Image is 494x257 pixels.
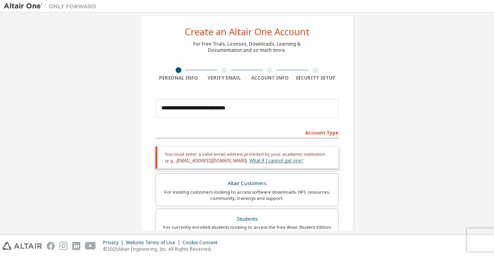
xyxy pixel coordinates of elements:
img: youtube.svg [85,242,96,250]
div: Personal Info [156,75,201,81]
div: Create an Altair One Account [185,27,310,36]
img: facebook.svg [47,242,55,250]
div: Account Info [247,75,293,81]
img: linkedin.svg [72,242,80,250]
div: Website Terms of Use [126,240,183,246]
div: Cookie Consent [183,240,222,246]
div: Students [161,214,333,225]
div: You must enter a valid email address provided by your academic institution (e.g., ). [156,146,338,168]
div: Privacy [103,240,126,246]
div: For existing customers looking to access software downloads, HPC resources, community, trainings ... [161,189,333,201]
div: For Free Trials, Licenses, Downloads, Learning & Documentation and so much more. [193,41,301,53]
div: For currently enrolled students looking to access the free Altair Student Edition bundle and all ... [161,224,333,237]
span: [EMAIL_ADDRESS][DOMAIN_NAME] [176,157,246,164]
img: Altair One [4,2,100,10]
div: Security Setup [293,75,339,81]
div: Altair Customers [161,178,333,189]
img: instagram.svg [59,242,68,250]
a: What if I cannot get one? [249,157,303,164]
p: © 2025 Altair Engineering, Inc. All Rights Reserved. [103,246,222,252]
img: altair_logo.svg [2,242,42,250]
div: Account Type [156,126,338,138]
div: Verify Email [201,75,247,81]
